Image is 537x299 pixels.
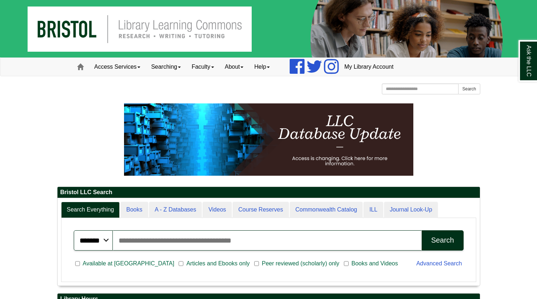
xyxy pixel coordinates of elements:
[458,84,480,94] button: Search
[384,202,438,218] a: Journal Look-Up
[339,58,399,76] a: My Library Account
[344,260,349,267] input: Books and Videos
[249,58,275,76] a: Help
[233,202,289,218] a: Course Reserves
[203,202,232,218] a: Videos
[431,236,454,244] div: Search
[146,58,186,76] a: Searching
[80,259,177,268] span: Available at [GEOGRAPHIC_DATA]
[57,187,480,198] h2: Bristol LLC Search
[124,103,413,176] img: HTML tutorial
[220,58,249,76] a: About
[179,260,183,267] input: Articles and Ebooks only
[75,260,80,267] input: Available at [GEOGRAPHIC_DATA]
[183,259,252,268] span: Articles and Ebooks only
[422,230,463,251] button: Search
[259,259,342,268] span: Peer reviewed (scholarly) only
[89,58,146,76] a: Access Services
[363,202,383,218] a: ILL
[290,202,363,218] a: Commonwealth Catalog
[61,202,120,218] a: Search Everything
[254,260,259,267] input: Peer reviewed (scholarly) only
[416,260,462,266] a: Advanced Search
[186,58,220,76] a: Faculty
[149,202,202,218] a: A - Z Databases
[120,202,148,218] a: Books
[349,259,401,268] span: Books and Videos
